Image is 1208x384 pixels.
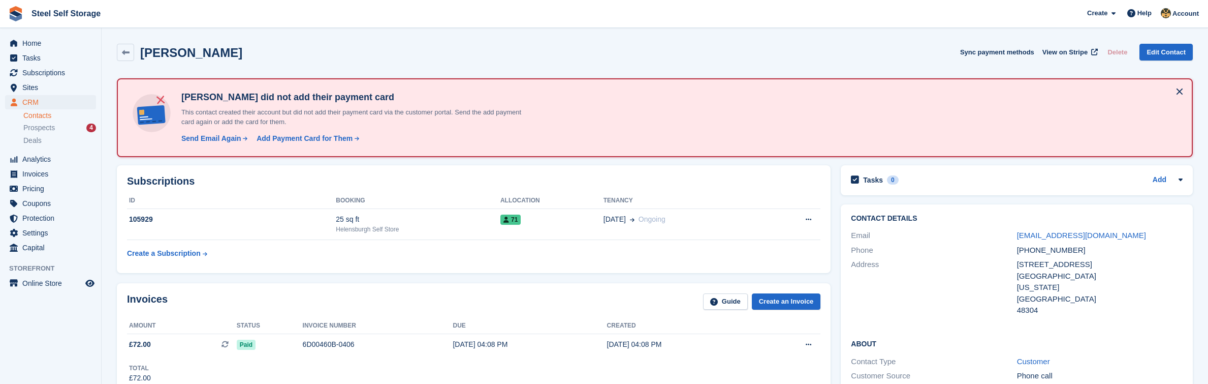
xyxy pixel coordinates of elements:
th: Allocation [500,193,603,209]
div: Phone [851,245,1016,256]
a: Add Payment Card for Them [252,133,360,144]
a: menu [5,36,96,50]
span: CRM [22,95,83,109]
a: Deals [23,135,96,146]
a: menu [5,66,96,80]
a: menu [5,226,96,240]
span: Home [22,36,83,50]
span: Paid [237,340,256,350]
div: Customer Source [851,370,1016,382]
div: 4 [86,124,96,132]
div: [DATE] 04:08 PM [453,339,607,350]
div: [GEOGRAPHIC_DATA] [1017,271,1183,282]
a: Create an Invoice [752,293,821,310]
span: Online Store [22,276,83,290]
span: Create [1087,8,1107,18]
h2: Contact Details [851,215,1183,223]
div: 48304 [1017,305,1183,316]
a: menu [5,182,96,196]
a: menu [5,211,96,225]
span: Help [1137,8,1152,18]
div: Email [851,230,1016,242]
span: Coupons [22,196,83,211]
span: [DATE] [603,214,626,225]
th: Invoice number [303,318,453,334]
a: menu [5,152,96,166]
th: Created [607,318,761,334]
span: Protection [22,211,83,225]
span: Pricing [22,182,83,196]
span: Sites [22,80,83,95]
a: Steel Self Storage [27,5,105,22]
button: Sync payment methods [960,44,1034,61]
div: Send Email Again [181,133,241,144]
span: Settings [22,226,83,240]
span: £72.00 [129,339,151,350]
h2: Subscriptions [127,175,820,187]
span: View on Stripe [1042,47,1088,57]
a: menu [5,80,96,95]
a: menu [5,276,96,290]
div: £72.00 [129,373,151,383]
a: menu [5,95,96,109]
div: Total [129,364,151,373]
div: [DATE] 04:08 PM [607,339,761,350]
h4: [PERSON_NAME] did not add their payment card [177,92,533,103]
span: Ongoing [639,215,665,223]
a: Add [1153,174,1166,186]
h2: About [851,338,1183,348]
h2: [PERSON_NAME] [140,46,242,60]
img: stora-icon-8386f47178a22dfd0bd8f6a31ec36ba5ce8667c1dd55bd0f319d3a0aa187defe.svg [8,6,23,21]
span: Tasks [22,51,83,65]
div: 25 sq ft [336,214,500,225]
p: This contact created their account but did not add their payment card via the customer portal. Se... [177,107,533,127]
span: Account [1172,9,1199,19]
a: menu [5,51,96,65]
div: [STREET_ADDRESS] [1017,259,1183,271]
div: Create a Subscription [127,248,201,259]
a: View on Stripe [1038,44,1100,61]
a: Edit Contact [1139,44,1193,61]
div: 105929 [127,214,336,225]
a: Prospects 4 [23,123,96,133]
a: menu [5,167,96,181]
span: Prospects [23,123,55,133]
a: Guide [703,293,748,310]
th: Tenancy [603,193,765,209]
span: Invoices [22,167,83,181]
th: Status [237,318,303,334]
div: Phone call [1017,370,1183,382]
span: 71 [500,215,521,225]
a: Customer [1017,357,1050,366]
span: Analytics [22,152,83,166]
th: Due [453,318,607,334]
div: [PHONE_NUMBER] [1017,245,1183,256]
th: Amount [127,318,237,334]
div: Add Payment Card for Them [257,133,353,144]
div: 0 [887,175,899,185]
a: [EMAIL_ADDRESS][DOMAIN_NAME] [1017,231,1146,240]
a: menu [5,196,96,211]
div: 6D00460B-0406 [303,339,453,350]
span: Storefront [9,263,101,274]
span: Capital [22,241,83,255]
img: no-card-linked-e7822e413c904bf8b177c4d89f31251c4716f9871600ec3ca5bfc59e148c83f4.svg [130,92,173,135]
span: Deals [23,136,42,145]
div: Contact Type [851,356,1016,368]
div: Helensburgh Self Store [336,225,500,234]
a: Contacts [23,111,96,121]
a: menu [5,241,96,255]
span: Subscriptions [22,66,83,80]
img: James Steel [1161,8,1171,18]
h2: Tasks [863,175,883,185]
div: [US_STATE] [1017,282,1183,293]
h2: Invoices [127,293,168,310]
div: [GEOGRAPHIC_DATA] [1017,293,1183,305]
th: ID [127,193,336,209]
a: Create a Subscription [127,244,207,263]
div: Address [851,259,1016,316]
th: Booking [336,193,500,209]
a: Preview store [84,277,96,289]
button: Delete [1103,44,1131,61]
